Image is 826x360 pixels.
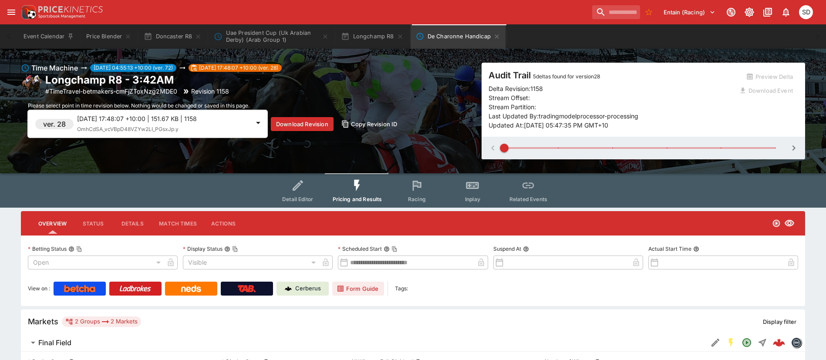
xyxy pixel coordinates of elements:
input: search [592,5,640,19]
div: Open [28,256,164,269]
img: Ladbrokes [119,285,151,292]
p: Scheduled Start [338,245,382,252]
button: Final Field [21,334,708,351]
img: PriceKinetics [38,6,103,13]
p: Cerberus [295,284,321,293]
button: open drawer [3,4,19,20]
img: Neds [181,285,201,292]
span: [DATE] 04:55:13 +10:00 (ver. 72) [90,64,176,72]
button: No Bookmarks [642,5,656,19]
button: Price Blender [81,24,137,49]
div: 2 Groups 2 Markets [65,316,138,327]
p: Betting Status [28,245,67,252]
img: PriceKinetics Logo [19,3,37,21]
h2: Copy To Clipboard [45,73,229,87]
img: TabNZ [238,285,256,292]
button: Copy To Clipboard [232,246,238,252]
a: Cerberus [276,282,329,296]
button: Copy Revision ID [337,117,403,131]
button: Doncaster R8 [138,24,207,49]
img: Cerberus [285,285,292,292]
a: Form Guide [332,282,384,296]
img: horse_racing.png [21,74,42,95]
button: Edit Detail [708,335,723,350]
h6: Final Field [38,338,71,347]
button: Display filter [758,315,802,329]
button: Connected to PK [723,4,739,20]
svg: Open [742,337,752,348]
p: Suspend At [493,245,521,252]
h6: ver. 28 [43,119,66,129]
button: Betting StatusCopy To Clipboard [68,246,74,252]
p: [DATE] 17:48:07 +10:00 | 151.67 KB | 1158 [77,114,249,123]
p: Display Status [183,245,223,252]
button: Toggle light/dark mode [742,4,757,20]
span: Please select point in time revision below. Nothing would be changed or saved in this page. [28,102,249,109]
button: SGM Enabled [723,335,739,350]
button: Match Times [152,213,204,234]
div: Event type filters [270,173,556,208]
p: Stream Offset: Stream Partition: Last Updated By: tradingmodelprocessor-processing Updated At: [D... [489,93,735,130]
button: Actual Start Time [693,246,699,252]
h5: Markets [28,316,58,326]
button: Documentation [760,4,775,20]
span: Inplay [465,196,480,202]
button: Actions [204,213,243,234]
img: Sportsbook Management [38,14,85,18]
span: Racing [408,196,426,202]
button: Straight [755,335,770,350]
span: [DATE] 17:48:07 +10:00 (ver. 28) [196,64,282,72]
button: Download Revision [271,117,334,131]
button: Longchamp R8 [336,24,408,49]
button: Notifications [778,4,794,20]
p: Copy To Clipboard [45,87,177,96]
svg: Open [772,219,781,228]
span: Pricing and Results [333,196,382,202]
button: Scheduled StartCopy To Clipboard [384,246,390,252]
button: Status [74,213,113,234]
button: Copy To Clipboard [391,246,398,252]
img: betmakers [792,338,801,347]
a: 655c3a75-7f56-4f3b-a7f9-d6f6539c7b69 [770,334,788,351]
button: Overview [31,213,74,234]
button: Uae President Cup (Uk Arabian Derby) (Arab Group 1) [209,24,334,49]
button: De Charonne Handicap [411,24,506,49]
label: Tags: [395,282,408,296]
div: betmakers [791,337,802,348]
button: Open [739,335,755,350]
img: logo-cerberus--red.svg [773,336,785,349]
p: Actual Start Time [648,245,691,252]
h6: Time Machine [31,63,78,73]
span: 5 deltas found for version 28 [533,73,600,80]
span: Related Events [509,196,547,202]
button: Copy To Clipboard [76,246,82,252]
p: Delta Revision: 1158 [489,84,543,93]
label: View on : [28,282,50,296]
span: OmhCdSA_vcVBpD48VZYw2LI_PGsxJp.y [77,126,179,132]
button: Event Calendar [18,24,79,49]
button: Stuart Dibb [796,3,816,22]
p: Revision 1158 [191,87,229,96]
img: Betcha [64,285,95,292]
button: Suspend At [523,246,529,252]
svg: Visible [784,218,795,229]
div: 655c3a75-7f56-4f3b-a7f9-d6f6539c7b69 [773,336,785,349]
div: Visible [183,256,319,269]
h4: Audit Trail [489,70,735,81]
button: Details [113,213,152,234]
span: Detail Editor [282,196,313,202]
button: Display StatusCopy To Clipboard [224,246,230,252]
div: Stuart Dibb [799,5,813,19]
button: Select Tenant [658,5,721,19]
